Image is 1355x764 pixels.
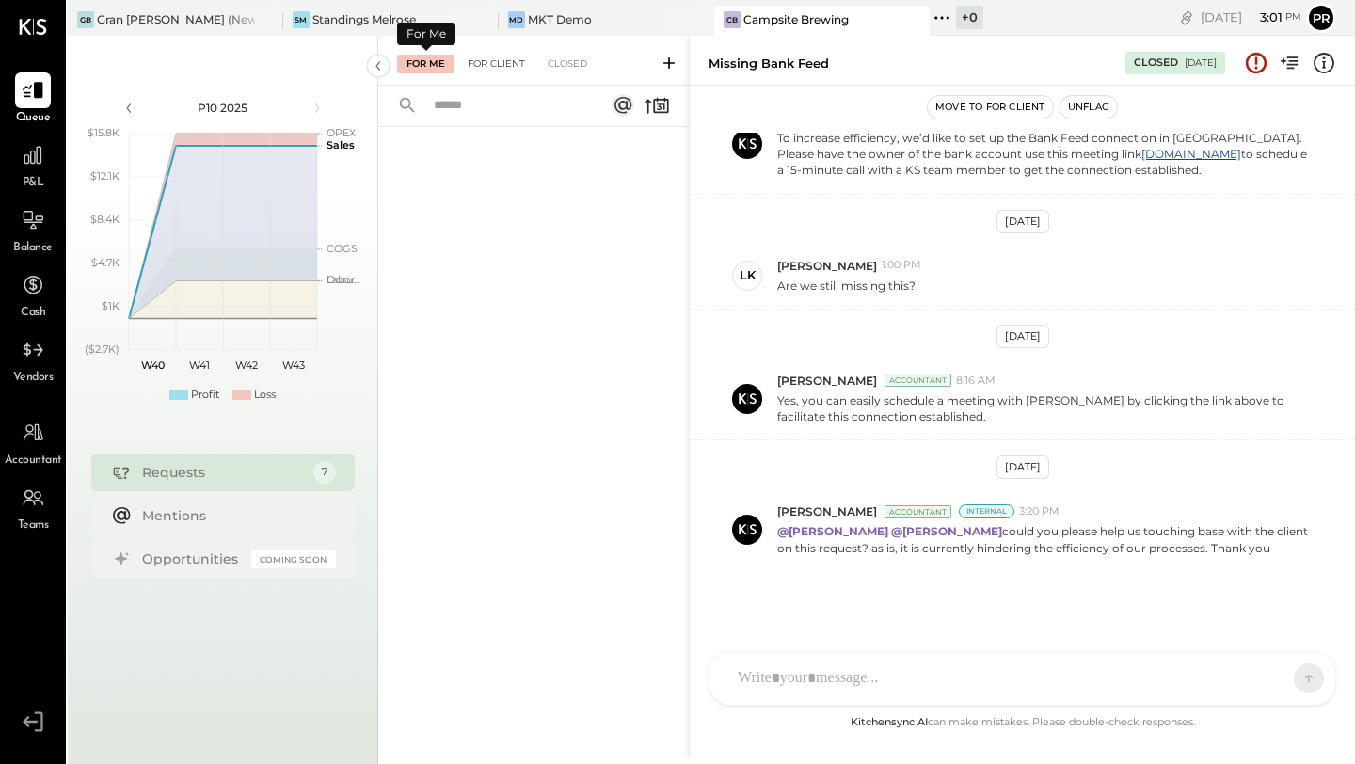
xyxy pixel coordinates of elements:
[956,374,996,389] span: 8:16 AM
[777,373,877,389] span: [PERSON_NAME]
[327,126,357,139] text: OPEX
[142,506,327,525] div: Mentions
[1,415,65,470] a: Accountant
[1306,3,1336,33] button: Pr
[282,358,305,372] text: W43
[1,137,65,192] a: P&L
[143,100,303,116] div: P10 2025
[23,175,44,192] span: P&L
[996,325,1049,348] div: [DATE]
[397,23,455,45] div: For Me
[777,278,916,294] p: Are we still missing this?
[140,358,164,372] text: W40
[777,392,1312,424] p: Yes, you can easily schedule a meeting with [PERSON_NAME] by clicking the link above to facilitat...
[777,258,877,274] span: [PERSON_NAME]
[327,242,358,255] text: COGS
[996,455,1049,479] div: [DATE]
[458,55,534,73] div: For Client
[885,505,951,518] div: Accountant
[85,342,120,356] text: ($2.7K)
[882,258,921,273] span: 1:00 PM
[142,549,242,568] div: Opportunities
[1185,56,1217,70] div: [DATE]
[90,213,120,226] text: $8.4K
[18,517,49,534] span: Teams
[21,305,45,322] span: Cash
[90,169,120,183] text: $12.1K
[5,453,62,470] span: Accountant
[88,126,120,139] text: $15.8K
[102,299,120,312] text: $1K
[777,524,888,538] strong: @[PERSON_NAME]
[777,523,1312,555] p: could you please help us touching base with the client on this request? as is, it is currently hi...
[16,110,51,127] span: Queue
[189,358,210,372] text: W41
[191,388,219,403] div: Profit
[528,11,592,27] div: MKT Demo
[885,374,951,387] div: Accountant
[1,480,65,534] a: Teams
[312,11,416,27] div: Standings Melrose
[777,130,1312,178] p: To increase efficiency, we’d like to set up the Bank Feed connection in [GEOGRAPHIC_DATA]. Please...
[77,11,94,28] div: GB
[142,463,304,482] div: Requests
[1,202,65,257] a: Balance
[91,256,120,269] text: $4.7K
[740,266,756,284] div: LK
[1019,504,1060,519] span: 3:20 PM
[777,503,877,519] span: [PERSON_NAME]
[1141,147,1241,161] a: [DOMAIN_NAME]
[397,55,454,73] div: For Me
[959,504,1014,518] div: Internal
[891,524,1002,538] strong: @[PERSON_NAME]
[1,72,65,127] a: Queue
[251,550,336,568] div: Coming Soon
[327,138,355,151] text: Sales
[254,388,276,403] div: Loss
[743,11,849,27] div: Campsite Brewing
[327,273,359,286] text: Occu...
[1201,8,1301,26] div: [DATE]
[928,96,1053,119] button: Move to for client
[538,55,597,73] div: Closed
[1,332,65,387] a: Vendors
[235,358,258,372] text: W42
[709,55,829,72] div: Missing Bank Feed
[313,461,336,484] div: 7
[97,11,255,27] div: Gran [PERSON_NAME] (New)
[1134,56,1178,71] div: Closed
[13,370,54,387] span: Vendors
[1177,8,1196,27] div: copy link
[508,11,525,28] div: MD
[293,11,310,28] div: SM
[956,6,983,29] div: + 0
[996,210,1049,233] div: [DATE]
[13,240,53,257] span: Balance
[1060,96,1117,119] button: Unflag
[724,11,741,28] div: CB
[1,267,65,322] a: Cash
